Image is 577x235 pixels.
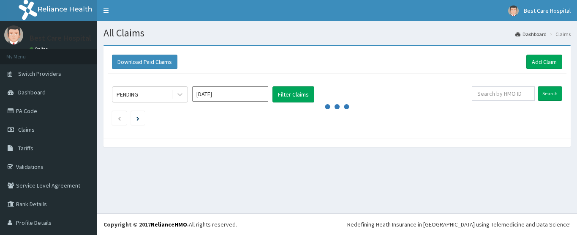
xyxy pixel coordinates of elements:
[547,30,571,38] li: Claims
[30,34,91,42] p: Best Care Hospital
[112,55,177,69] button: Download Paid Claims
[97,213,577,235] footer: All rights reserved.
[103,28,571,39] h1: All Claims
[117,90,138,99] div: PENDING
[117,114,121,122] a: Previous page
[151,221,187,228] a: RelianceHMO
[4,25,23,44] img: User Image
[324,94,350,119] svg: audio-loading
[192,86,268,102] input: Select Month and Year
[515,30,547,38] a: Dashboard
[18,126,35,133] span: Claims
[508,6,519,16] img: User Image
[472,86,535,101] input: Search by HMO ID
[538,86,562,101] input: Search
[103,221,189,228] strong: Copyright © 2017 .
[136,114,139,122] a: Next page
[30,46,50,52] a: Online
[272,86,314,102] button: Filter Claims
[526,55,562,69] a: Add Claim
[18,88,46,96] span: Dashboard
[347,220,571,229] div: Redefining Heath Insurance in [GEOGRAPHIC_DATA] using Telemedicine and Data Science!
[524,7,571,14] span: Best Care Hospital
[18,70,61,77] span: Switch Providers
[18,144,33,152] span: Tariffs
